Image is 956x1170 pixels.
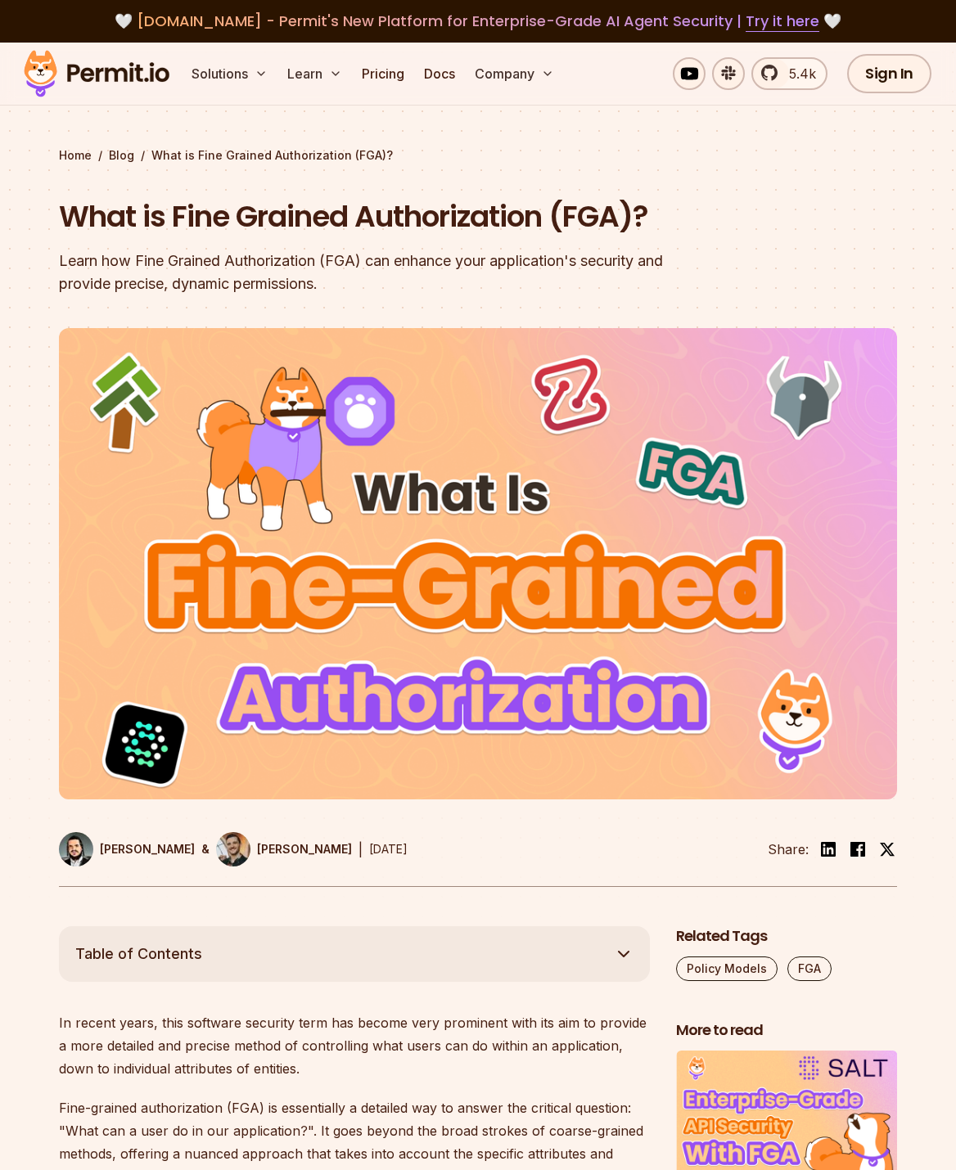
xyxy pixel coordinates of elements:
div: | [358,839,363,859]
a: Pricing [355,57,411,90]
div: 🤍 🤍 [39,10,917,33]
span: [DOMAIN_NAME] - Permit's New Platform for Enterprise-Grade AI Agent Security | [137,11,819,31]
a: FGA [787,956,832,981]
img: Permit logo [16,46,177,101]
img: Gabriel L. Manor [59,832,93,866]
span: Table of Contents [75,943,202,965]
a: [PERSON_NAME] [59,832,195,866]
p: In recent years, this software security term has become very prominent with its aim to provide a ... [59,1011,650,1080]
li: Share: [768,839,809,859]
div: Learn how Fine Grained Authorization (FGA) can enhance your application's security and provide pr... [59,250,688,295]
button: Table of Contents [59,926,650,982]
div: / / [59,147,897,164]
img: Daniel Bass [216,832,250,866]
a: Try it here [746,11,819,32]
span: 5.4k [779,64,816,83]
h2: More to read [676,1020,897,1041]
p: [PERSON_NAME] [100,841,195,857]
button: Company [468,57,561,90]
p: [PERSON_NAME] [257,841,352,857]
button: Solutions [185,57,274,90]
time: [DATE] [369,842,408,856]
a: [PERSON_NAME] [216,832,352,866]
img: What is Fine Grained Authorization (FGA)? [59,328,897,799]
img: linkedin [818,839,838,859]
a: Sign In [847,54,931,93]
a: Policy Models [676,956,778,981]
h1: What is Fine Grained Authorization (FGA)? [59,196,688,237]
a: Home [59,147,92,164]
img: twitter [879,841,895,857]
a: Docs [417,57,462,90]
p: & [201,841,210,857]
img: facebook [848,839,868,859]
button: Learn [281,57,349,90]
h2: Related Tags [676,926,897,947]
a: 5.4k [751,57,827,90]
a: Blog [109,147,134,164]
